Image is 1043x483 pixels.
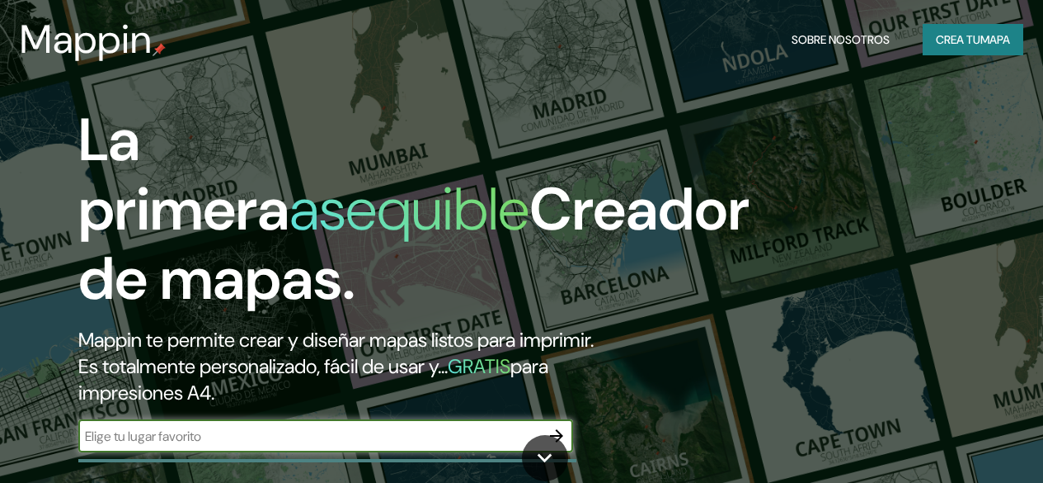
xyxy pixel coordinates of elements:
[936,32,980,47] font: Crea tu
[78,427,540,446] input: Elige tu lugar favorito
[20,13,153,65] font: Mappin
[923,24,1023,55] button: Crea tumapa
[289,171,529,248] font: asequible
[78,353,548,405] font: para impresiones A4.
[78,102,289,248] font: La primera
[980,32,1010,47] font: mapa
[78,353,448,379] font: Es totalmente personalizado, fácil de usar y...
[792,32,890,47] font: Sobre nosotros
[448,353,510,379] font: GRATIS
[153,43,166,56] img: pin de mapeo
[78,327,594,353] font: Mappin te permite crear y diseñar mapas listos para imprimir.
[78,171,749,317] font: Creador de mapas.
[785,24,896,55] button: Sobre nosotros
